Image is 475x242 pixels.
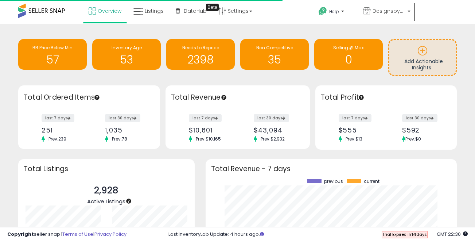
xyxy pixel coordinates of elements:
[318,54,379,66] h1: 0
[318,7,327,16] i: Get Help
[321,92,452,103] h3: Total Profit
[182,45,219,51] span: Needs to Reprice
[189,114,222,122] label: last 7 days
[373,7,405,15] span: DesignsbyAng
[211,166,451,172] h3: Total Revenue - 7 days
[108,136,131,142] span: Prev: 78
[184,7,207,15] span: DataHub
[24,92,155,103] h3: Total Ordered Items
[254,114,289,122] label: last 30 days
[389,40,456,75] a: Add Actionable Insights
[189,126,232,134] div: $10,601
[329,8,339,15] span: Help
[314,39,383,70] a: Selling @ Max 0
[168,231,468,238] div: Last InventoryLab Update: 4 hours ago.
[42,126,83,134] div: 251
[42,114,74,122] label: last 7 days
[364,179,379,184] span: current
[405,136,421,142] span: Prev: $0
[313,1,357,24] a: Help
[105,114,140,122] label: last 30 days
[333,45,364,51] span: Selling @ Max
[206,4,219,11] div: Tooltip anchor
[24,166,189,172] h3: Total Listings
[170,54,231,66] h1: 2398
[145,7,164,15] span: Listings
[87,197,125,205] span: Active Listings
[244,54,305,66] h1: 35
[342,136,366,142] span: Prev: $13
[254,126,297,134] div: $43,094
[358,94,365,101] div: Tooltip anchor
[402,126,444,134] div: $592
[112,45,142,51] span: Inventory Age
[192,136,225,142] span: Prev: $10,165
[240,39,309,70] a: Non Competitive 35
[87,184,125,197] p: 2,928
[125,198,132,204] div: Tooltip anchor
[62,231,93,238] a: Terms of Use
[437,231,468,238] span: 2025-10-12 22:30 GMT
[260,232,264,237] i: Click here to read more about un-synced listings.
[18,39,87,70] a: BB Price Below Min 57
[382,231,427,237] span: Trial Expires in days
[324,179,343,184] span: previous
[257,136,288,142] span: Prev: $2,932
[221,94,227,101] div: Tooltip anchor
[7,231,34,238] strong: Copyright
[98,7,121,15] span: Overview
[92,39,161,70] a: Inventory Age 53
[339,126,381,134] div: $555
[94,231,126,238] a: Privacy Policy
[404,58,443,72] span: Add Actionable Insights
[7,231,126,238] div: seller snap | |
[105,126,147,134] div: 1,035
[94,94,100,101] div: Tooltip anchor
[32,45,73,51] span: BB Price Below Min
[166,39,235,70] a: Needs to Reprice 2398
[256,45,293,51] span: Non Competitive
[411,231,416,237] b: 14
[96,54,157,66] h1: 53
[171,92,304,103] h3: Total Revenue
[45,136,70,142] span: Prev: 239
[402,114,437,122] label: last 30 days
[22,54,83,66] h1: 57
[339,114,371,122] label: last 7 days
